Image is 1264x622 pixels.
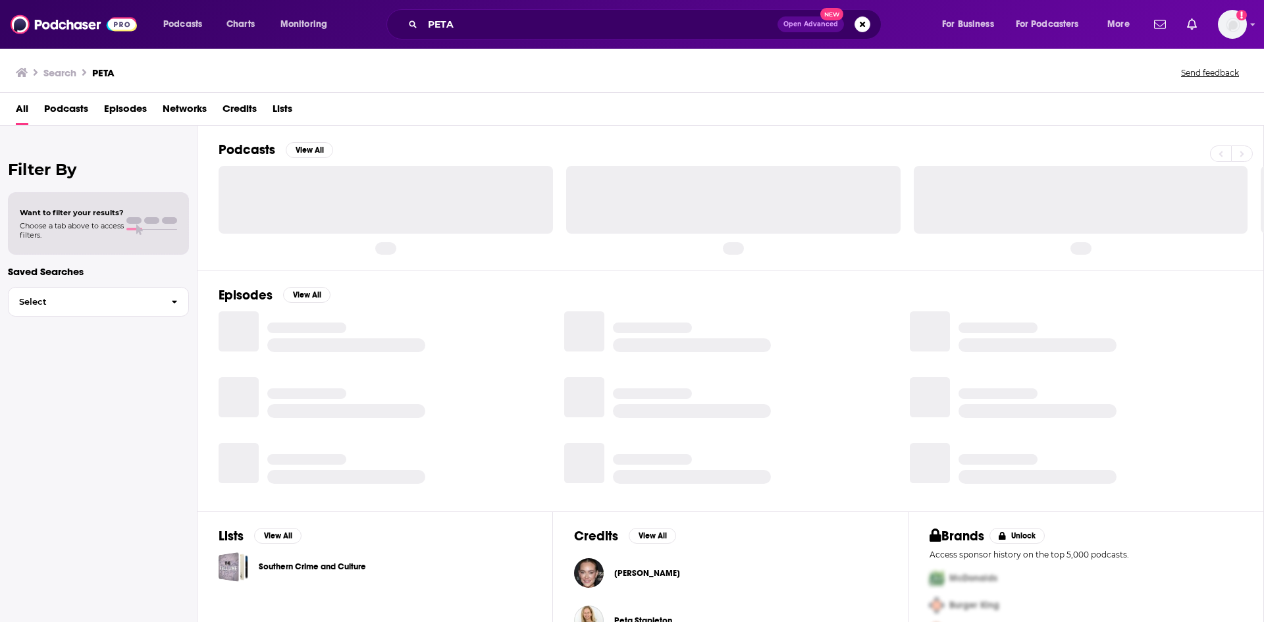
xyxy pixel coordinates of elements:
[924,592,949,619] img: Second Pro Logo
[44,98,88,125] a: Podcasts
[219,142,275,158] h2: Podcasts
[163,15,202,34] span: Podcasts
[219,552,248,582] a: Southern Crime and Culture
[1218,10,1247,39] button: Show profile menu
[218,14,263,35] a: Charts
[271,14,344,35] button: open menu
[399,9,894,39] div: Search podcasts, credits, & more...
[820,8,844,20] span: New
[949,572,997,583] span: McDonalds
[273,98,292,125] a: Lists
[1098,14,1146,35] button: open menu
[1218,10,1247,39] img: User Profile
[930,550,1242,559] p: Access sponsor history on the top 5,000 podcasts.
[1177,67,1243,78] button: Send feedback
[219,528,244,544] h2: Lists
[930,528,984,544] h2: Brands
[219,287,330,303] a: EpisodesView All
[8,160,189,179] h2: Filter By
[1218,10,1247,39] span: Logged in as WesBurdett
[219,528,302,544] a: ListsView All
[1016,15,1079,34] span: For Podcasters
[20,221,124,240] span: Choose a tab above to access filters.
[783,21,838,28] span: Open Advanced
[8,287,189,317] button: Select
[259,559,366,574] a: Southern Crime and Culture
[574,528,618,544] h2: Credits
[8,265,189,278] p: Saved Searches
[1007,14,1098,35] button: open menu
[104,98,147,125] a: Episodes
[16,98,28,125] a: All
[574,558,604,588] img: Peta Murgatroyd
[219,142,333,158] a: PodcastsView All
[280,15,327,34] span: Monitoring
[223,98,257,125] a: Credits
[574,552,887,594] button: Peta MurgatroydPeta Murgatroyd
[1149,13,1171,36] a: Show notifications dropdown
[154,14,219,35] button: open menu
[226,15,255,34] span: Charts
[163,98,207,125] a: Networks
[9,298,161,306] span: Select
[43,66,76,79] h3: Search
[286,142,333,158] button: View All
[11,12,137,37] img: Podchaser - Follow, Share and Rate Podcasts
[989,528,1045,544] button: Unlock
[614,568,680,579] span: [PERSON_NAME]
[1107,15,1130,34] span: More
[629,528,676,544] button: View All
[20,208,124,217] span: Want to filter your results?
[1182,13,1202,36] a: Show notifications dropdown
[92,66,115,79] h3: PETA
[423,14,777,35] input: Search podcasts, credits, & more...
[574,528,676,544] a: CreditsView All
[219,287,273,303] h2: Episodes
[1236,10,1247,20] svg: Add a profile image
[614,568,680,579] a: Peta Murgatroyd
[933,14,1011,35] button: open menu
[283,287,330,303] button: View All
[924,565,949,592] img: First Pro Logo
[254,528,302,544] button: View All
[777,16,844,32] button: Open AdvancedNew
[949,599,999,610] span: Burger King
[942,15,994,34] span: For Business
